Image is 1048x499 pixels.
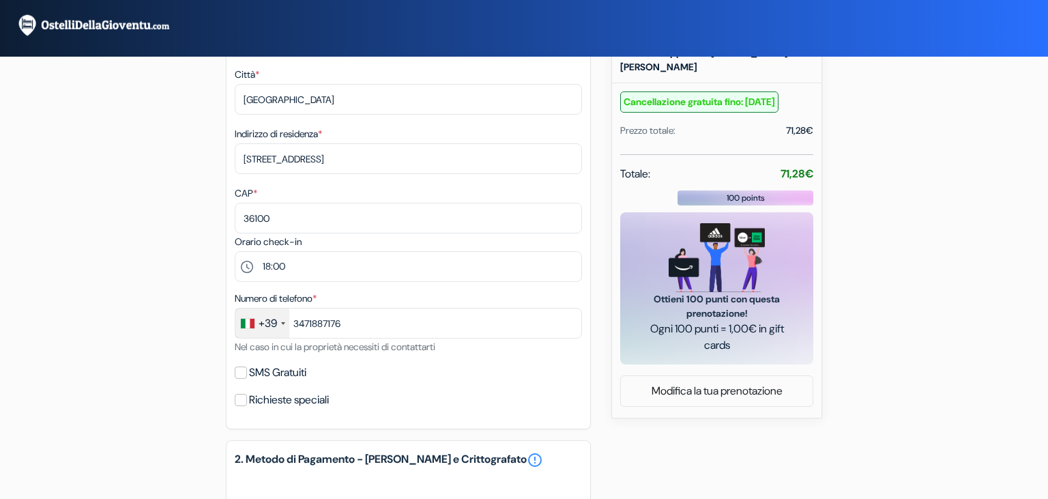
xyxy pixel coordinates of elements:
small: Nel caso in cui la proprietà necessiti di contattarti [235,341,435,353]
span: Ottieni 100 punti con questa prenotazione! [637,292,797,321]
label: Numero di telefono [235,291,317,306]
label: Città [235,68,259,82]
div: +39 [259,315,277,332]
img: gift_card_hero_new.png [669,223,765,292]
strong: 71,28€ [781,167,813,181]
span: 100 points [727,192,765,204]
div: 71,28€ [786,124,813,138]
label: Richieste speciali [249,390,329,410]
label: SMS Gratuiti [249,363,306,382]
div: Prezzo totale: [620,124,675,138]
label: Orario check-in [235,235,302,249]
img: OstelliDellaGioventu.com [16,14,187,38]
span: Ogni 100 punti = 1,00€ in gift cards [637,321,797,354]
small: Cancellazione gratuita fino: [DATE] [620,91,778,113]
label: CAP [235,186,257,201]
a: Modifica la tua prenotazione [621,378,813,404]
span: Totale: [620,166,650,182]
h5: 2. Metodo di Pagamento - [PERSON_NAME] e Crittografato [235,452,582,468]
a: error_outline [527,452,543,468]
input: 312 345 6789 [235,308,582,339]
label: Indirizzo di residenza [235,127,322,141]
div: Italy (Italia): +39 [235,309,289,338]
